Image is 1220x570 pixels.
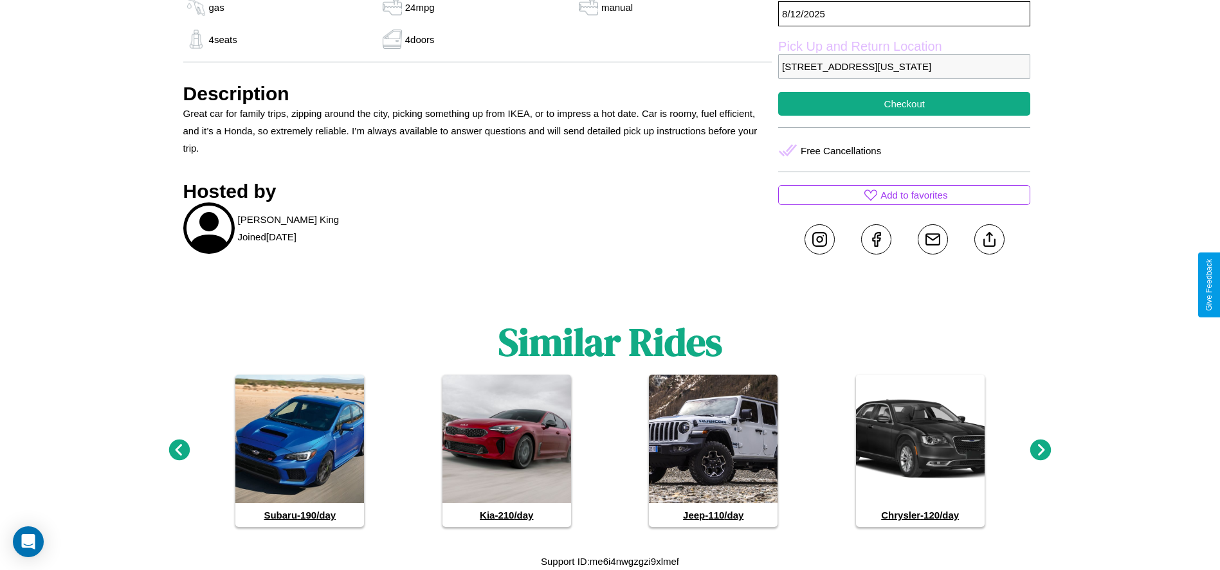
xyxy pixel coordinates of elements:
p: 8 / 12 / 2025 [778,1,1030,26]
a: Kia-210/day [442,375,571,527]
p: 4 seats [209,31,237,48]
button: Add to favorites [778,185,1030,205]
p: Great car for family trips, zipping around the city, picking something up from IKEA, or to impres... [183,105,772,157]
p: Joined [DATE] [238,228,296,245]
button: Checkout [778,92,1030,116]
a: Subaru-190/day [235,375,364,527]
p: Support ID: me6i4nwgzgzi9xlmef [541,553,679,570]
h1: Similar Rides [498,316,722,368]
p: [PERSON_NAME] King [238,211,340,228]
img: gas [183,30,209,49]
p: Add to favorites [880,186,947,204]
p: 4 doors [405,31,435,48]
h4: Chrysler - 120 /day [856,503,985,527]
label: Pick Up and Return Location [778,39,1030,54]
div: Open Intercom Messenger [13,526,44,557]
img: gas [379,30,405,49]
h3: Description [183,83,772,105]
a: Jeep-110/day [649,375,778,527]
p: [STREET_ADDRESS][US_STATE] [778,54,1030,79]
h4: Jeep - 110 /day [649,503,778,527]
p: Free Cancellations [801,142,881,159]
a: Chrysler-120/day [856,375,985,527]
h3: Hosted by [183,181,772,202]
h4: Kia - 210 /day [442,503,571,527]
div: Give Feedback [1205,259,1214,311]
h4: Subaru - 190 /day [235,503,364,527]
